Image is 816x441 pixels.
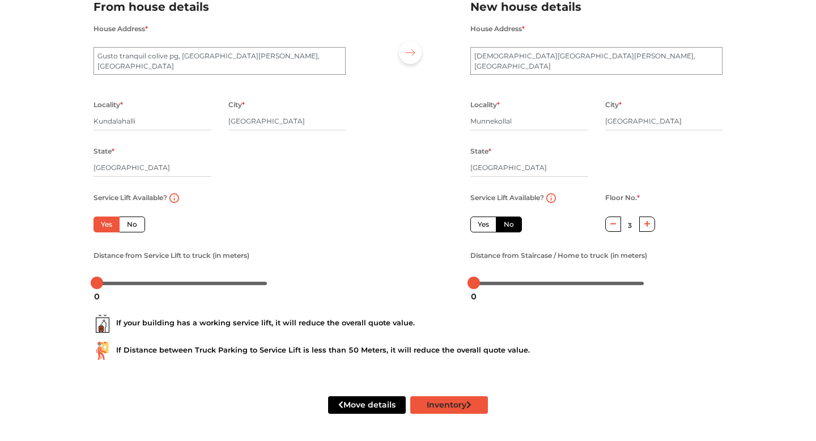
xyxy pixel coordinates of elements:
button: Move details [328,396,406,414]
label: State [470,144,491,159]
label: No [119,217,145,232]
label: House Address [470,22,525,36]
label: City [228,97,245,112]
label: City [605,97,622,112]
label: Service Lift Available? [93,190,167,205]
label: Locality [93,97,123,112]
label: Yes [470,217,496,232]
div: 0 [466,287,481,306]
div: 0 [90,287,104,306]
div: If your building has a working service lift, it will reduce the overall quote value. [93,315,722,333]
label: Floor No. [605,190,640,205]
label: No [496,217,522,232]
label: Service Lift Available? [470,190,544,205]
button: Inventory [410,396,488,414]
label: Locality [470,97,500,112]
textarea: [DEMOGRAPHIC_DATA][GEOGRAPHIC_DATA][PERSON_NAME], [GEOGRAPHIC_DATA] [470,47,722,75]
img: ... [93,342,112,360]
label: Yes [93,217,120,232]
img: ... [93,315,112,333]
label: House Address [93,22,148,36]
textarea: Gusto tranquil colive pg, [GEOGRAPHIC_DATA][PERSON_NAME], [GEOGRAPHIC_DATA] [93,47,346,75]
div: If Distance between Truck Parking to Service Lift is less than 50 Meters, it will reduce the over... [93,342,722,360]
label: Distance from Service Lift to truck (in meters) [93,248,249,263]
label: State [93,144,114,159]
label: Distance from Staircase / Home to truck (in meters) [470,248,647,263]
